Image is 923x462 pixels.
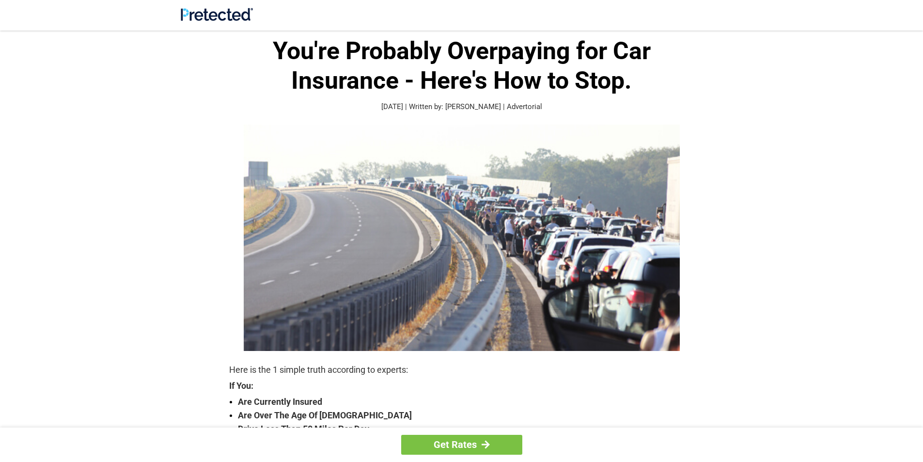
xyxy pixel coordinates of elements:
strong: Are Currently Insured [238,395,694,409]
h1: You're Probably Overpaying for Car Insurance - Here's How to Stop. [229,36,694,96]
p: [DATE] | Written by: [PERSON_NAME] | Advertorial [229,101,694,112]
strong: Drive Less Than 50 Miles Per Day [238,422,694,436]
strong: Are Over The Age Of [DEMOGRAPHIC_DATA] [238,409,694,422]
p: Here is the 1 simple truth according to experts: [229,363,694,377]
a: Get Rates [401,435,522,455]
a: Site Logo [181,14,253,23]
strong: If You: [229,382,694,390]
img: Site Logo [181,8,253,21]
